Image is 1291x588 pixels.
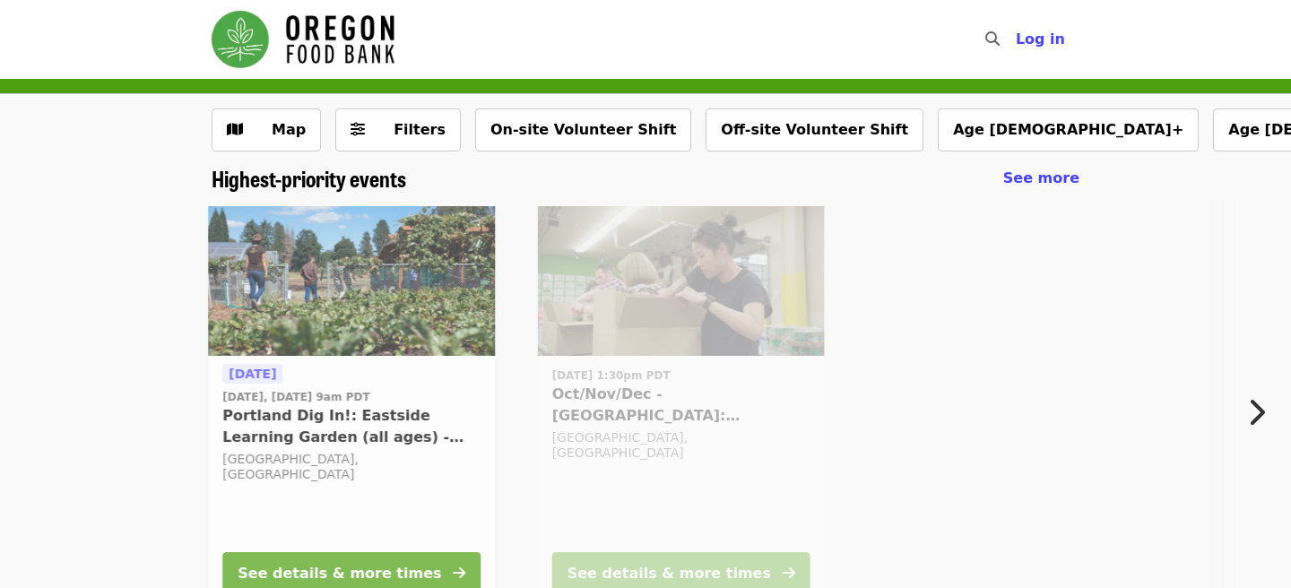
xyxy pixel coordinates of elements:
input: Search [1010,18,1025,61]
span: Highest-priority events [212,162,406,194]
button: Show map view [212,108,321,151]
span: See more [1003,169,1079,186]
span: Log in [1016,30,1065,48]
div: [GEOGRAPHIC_DATA], [GEOGRAPHIC_DATA] [552,430,810,461]
span: Filters [394,121,446,138]
i: chevron-right icon [1247,395,1265,429]
div: See details & more times [238,563,441,584]
i: sliders-h icon [351,121,365,138]
i: search icon [985,30,1000,48]
span: [DATE] [229,367,276,381]
a: Highest-priority events [212,166,406,192]
time: [DATE] 1:30pm PDT [552,367,671,384]
img: Oregon Food Bank - Home [212,11,394,68]
i: map icon [227,121,243,138]
i: arrow-right icon [783,565,795,582]
time: [DATE], [DATE] 9am PDT [222,389,369,405]
span: Oct/Nov/Dec - [GEOGRAPHIC_DATA]: Repack/Sort (age [DEMOGRAPHIC_DATA]+) [552,384,810,427]
div: [GEOGRAPHIC_DATA], [GEOGRAPHIC_DATA] [222,452,481,482]
span: Map [272,121,306,138]
div: See details & more times [568,563,771,584]
span: Portland Dig In!: Eastside Learning Garden (all ages) - Aug/Sept/Oct [222,405,481,448]
button: On-site Volunteer Shift [475,108,691,151]
button: Off-site Volunteer Shift [706,108,923,151]
button: Log in [1001,22,1079,57]
a: See more [1003,168,1079,189]
img: Portland Dig In!: Eastside Learning Garden (all ages) - Aug/Sept/Oct organized by Oregon Food Bank [208,206,495,357]
i: arrow-right icon [453,565,465,582]
button: Filters (0 selected) [335,108,461,151]
img: Oct/Nov/Dec - Portland: Repack/Sort (age 8+) organized by Oregon Food Bank [538,206,825,357]
button: Next item [1232,387,1291,437]
button: Age [DEMOGRAPHIC_DATA]+ [938,108,1199,151]
div: Highest-priority events [197,166,1094,192]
